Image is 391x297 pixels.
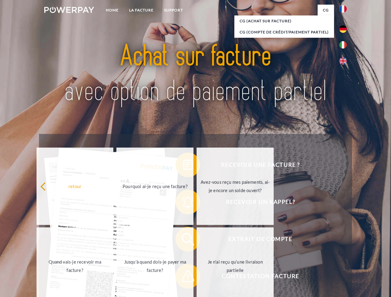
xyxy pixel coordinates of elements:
[339,57,347,65] img: en
[339,41,347,49] img: it
[101,5,124,16] a: Home
[120,258,190,274] div: Jusqu'à quand dois-je payer ma facture?
[124,5,159,16] a: LA FACTURE
[40,258,110,274] div: Quand vais-je recevoir ma facture?
[200,258,270,274] div: Je n'ai reçu qu'une livraison partielle
[59,30,332,118] img: title-powerpay_fr.svg
[234,27,334,38] a: CG (Compte de crédit/paiement partiel)
[40,182,110,190] div: retour
[339,25,347,33] img: de
[339,5,347,13] img: fr
[318,5,334,16] a: CG
[120,182,190,190] div: Pourquoi ai-je reçu une facture?
[44,7,94,13] img: logo-powerpay-white.svg
[200,178,270,195] div: Avez-vous reçu mes paiements, ai-je encore un solde ouvert?
[159,5,188,16] a: Support
[234,15,334,27] a: CG (achat sur facture)
[197,148,274,225] a: Avez-vous reçu mes paiements, ai-je encore un solde ouvert?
